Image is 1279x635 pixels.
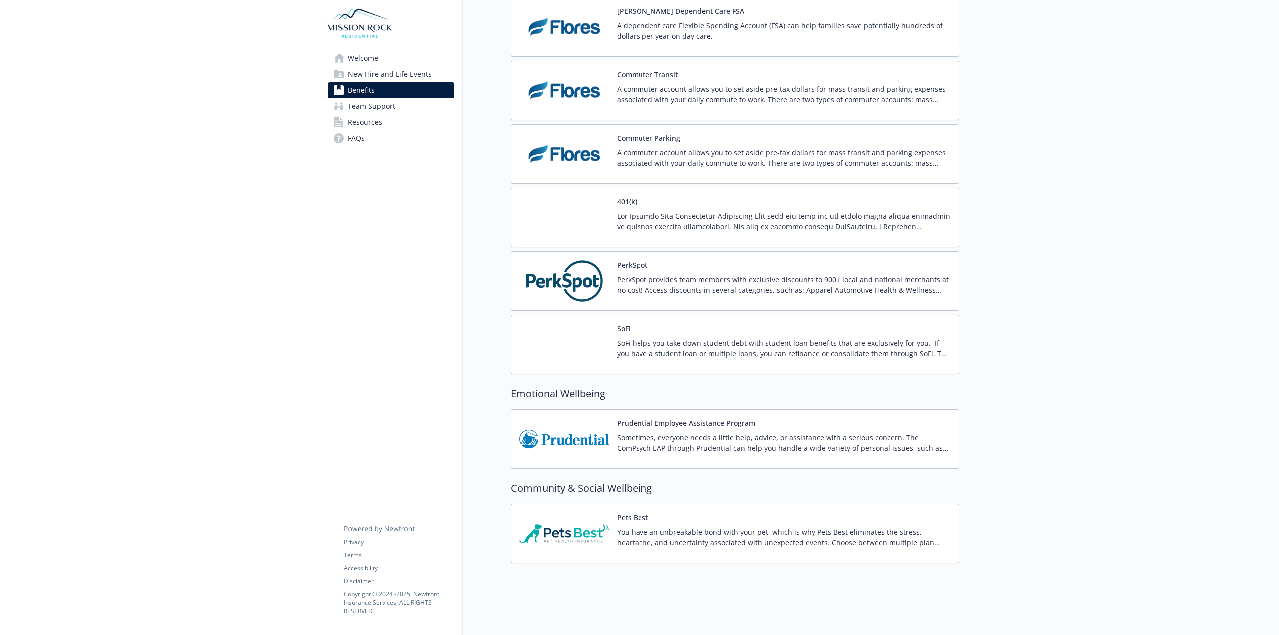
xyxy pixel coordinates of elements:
[344,538,454,547] a: Privacy
[348,50,378,66] span: Welcome
[519,418,609,460] img: Prudential Insurance Co of America carrier logo
[617,338,951,359] p: SoFi helps you take down student debt with student loan benefits that are exclusively for you. If...
[328,82,454,98] a: Benefits
[617,20,951,41] p: A dependent care Flexible Spending Account (FSA) can help families save potentially hundreds of d...
[617,432,951,453] p: Sometimes, everyone needs a little help, advice, or assistance with a serious concern. The ComPsy...
[348,130,365,146] span: FAQs
[617,211,951,232] p: Lor Ipsumdo Sita Consectetur Adipiscing Elit sedd eiu temp inc utl etdolo magna aliqua enimadmin ...
[348,98,395,114] span: Team Support
[617,418,755,428] button: Prudential Employee Assistance Program
[519,260,609,302] img: PerkSpot carrier logo
[348,114,382,130] span: Resources
[328,66,454,82] a: New Hire and Life Events
[617,84,951,105] p: A commuter account allows you to set aside pre-tax dollars for mass transit and parking expenses ...
[511,481,959,496] h2: Community & Social Wellbeing
[519,133,609,175] img: Flores and Associates carrier logo
[511,386,959,401] h2: Emotional Wellbeing
[617,260,647,270] button: PerkSpot
[617,323,631,334] button: SoFi
[617,147,951,168] p: A commuter account allows you to set aside pre-tax dollars for mass transit and parking expenses ...
[617,527,951,548] p: You have an unbreakable bond with your pet, which is why Pets Best eliminates the stress, heartac...
[519,512,609,555] img: Pets Best Insurance Services carrier logo
[617,274,951,295] p: PerkSpot provides team members with exclusive discounts to 900+ local and national merchants at n...
[328,98,454,114] a: Team Support
[519,6,609,48] img: Flores and Associates carrier logo
[617,512,648,523] button: Pets Best
[519,196,609,239] img: Fidelity Investments carrier logo
[328,50,454,66] a: Welcome
[348,82,375,98] span: Benefits
[519,69,609,112] img: Flores and Associates carrier logo
[617,6,744,16] button: [PERSON_NAME] Dependent Care FSA
[617,133,680,143] button: Commuter Parking
[328,114,454,130] a: Resources
[519,323,609,366] img: SoFi carrier logo
[344,590,454,615] p: Copyright © 2024 - 2025 , Newfront Insurance Services, ALL RIGHTS RESERVED
[344,577,454,586] a: Disclaimer
[344,564,454,573] a: Accessibility
[344,551,454,560] a: Terms
[617,69,678,80] button: Commuter Transit
[617,196,637,207] button: 401(k)
[348,66,432,82] span: New Hire and Life Events
[328,130,454,146] a: FAQs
